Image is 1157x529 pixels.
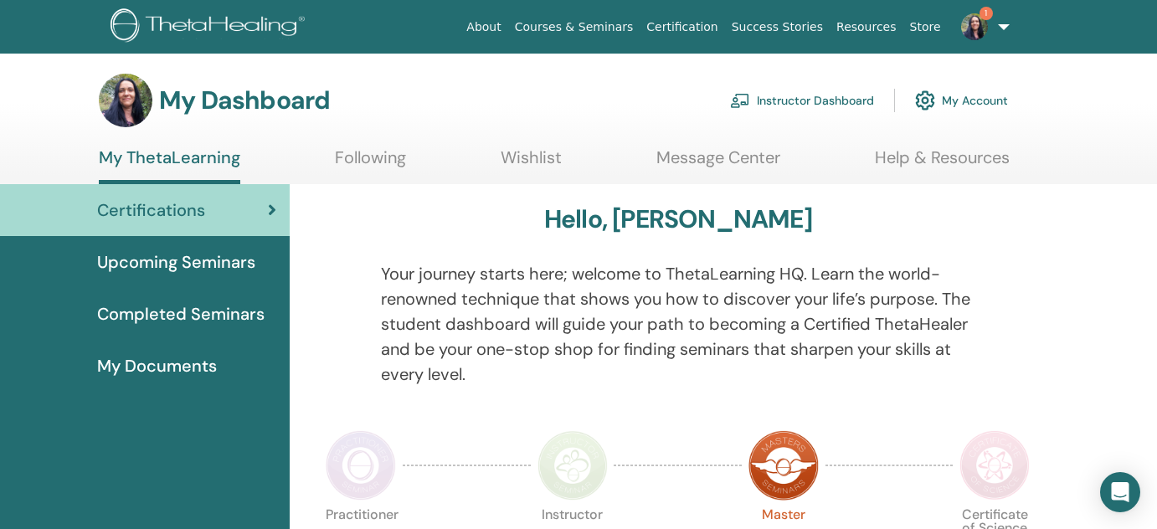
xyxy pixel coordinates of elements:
[97,353,217,378] span: My Documents
[730,82,874,119] a: Instructor Dashboard
[959,430,1030,501] img: Certificate of Science
[99,147,240,184] a: My ThetaLearning
[460,12,507,43] a: About
[508,12,640,43] a: Courses & Seminars
[656,147,780,180] a: Message Center
[111,8,311,46] img: logo.png
[961,13,988,40] img: default.jpg
[915,86,935,115] img: cog.svg
[980,7,993,20] span: 1
[335,147,406,180] a: Following
[537,430,608,501] img: Instructor
[875,147,1010,180] a: Help & Resources
[97,198,205,223] span: Certifications
[748,430,819,501] img: Master
[640,12,724,43] a: Certification
[381,261,974,387] p: Your journey starts here; welcome to ThetaLearning HQ. Learn the world-renowned technique that sh...
[99,74,152,127] img: default.jpg
[903,12,948,43] a: Store
[97,301,265,326] span: Completed Seminars
[725,12,830,43] a: Success Stories
[830,12,903,43] a: Resources
[326,430,396,501] img: Practitioner
[159,85,330,116] h3: My Dashboard
[915,82,1008,119] a: My Account
[730,93,750,108] img: chalkboard-teacher.svg
[97,249,255,275] span: Upcoming Seminars
[1100,472,1140,512] div: Open Intercom Messenger
[544,204,812,234] h3: Hello, [PERSON_NAME]
[501,147,562,180] a: Wishlist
